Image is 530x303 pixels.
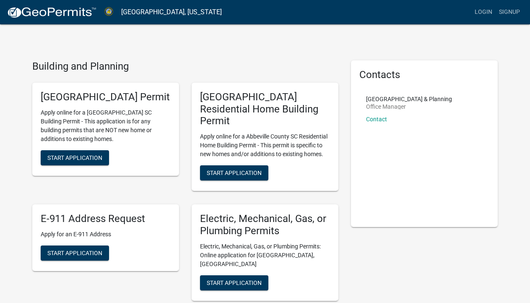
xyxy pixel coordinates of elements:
p: Apply for an E-911 Address [41,230,171,239]
span: Start Application [207,170,262,176]
a: Login [471,4,496,20]
h5: E-911 Address Request [41,213,171,225]
button: Start Application [200,275,268,290]
span: Start Application [207,279,262,286]
h5: Contacts [359,69,489,81]
a: [GEOGRAPHIC_DATA], [US_STATE] [121,5,222,19]
span: Start Application [47,154,102,161]
span: Start Application [47,249,102,256]
h5: [GEOGRAPHIC_DATA] Residential Home Building Permit [200,91,330,127]
p: Apply online for a Abbeville County SC Residential Home Building Permit - This permit is specific... [200,132,330,159]
button: Start Application [41,246,109,261]
h5: Electric, Mechanical, Gas, or Plumbing Permits [200,213,330,237]
p: [GEOGRAPHIC_DATA] & Planning [366,96,452,102]
p: Office Manager [366,104,452,110]
a: Signup [496,4,523,20]
p: Apply online for a [GEOGRAPHIC_DATA] SC Building Permit - This application is for any building pe... [41,108,171,144]
h5: [GEOGRAPHIC_DATA] Permit [41,91,171,103]
p: Electric, Mechanical, Gas, or Plumbing Permits: Online application for [GEOGRAPHIC_DATA], [GEOGRA... [200,242,330,269]
h4: Building and Planning [32,60,338,73]
button: Start Application [200,165,268,180]
a: Contact [366,116,387,123]
img: Abbeville County, South Carolina [103,6,114,18]
button: Start Application [41,150,109,165]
